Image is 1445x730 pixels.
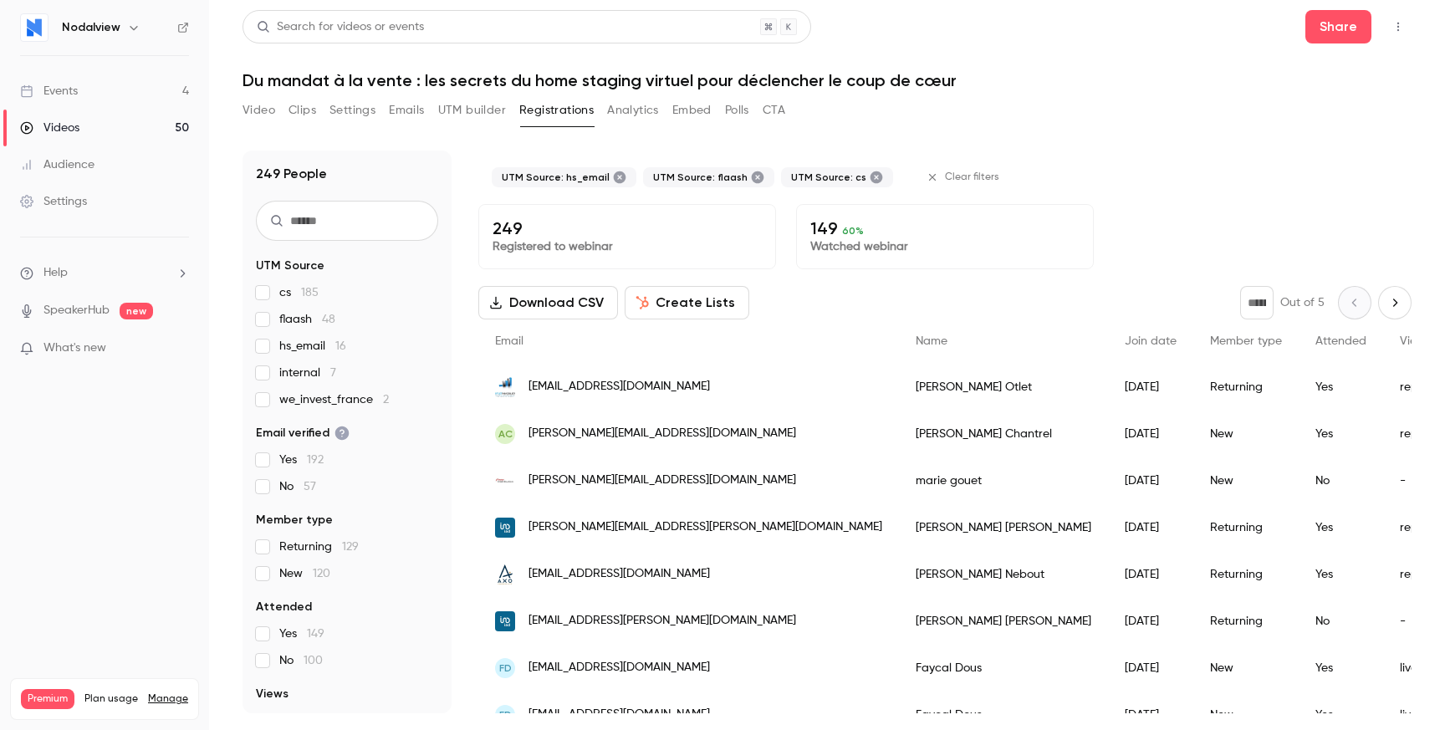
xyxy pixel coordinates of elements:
[528,566,710,584] span: [EMAIL_ADDRESS][DOMAIN_NAME]
[899,551,1108,598] div: [PERSON_NAME] Nebout
[495,377,515,397] img: otlet-immobilier.com
[279,565,330,582] span: New
[1400,335,1431,347] span: Views
[21,689,74,709] span: Premium
[279,311,335,328] span: flaash
[322,314,335,325] span: 48
[1193,411,1299,457] div: New
[751,171,764,184] button: Remove "flaash" from selected "UTM Source" filter
[1193,504,1299,551] div: Returning
[256,164,327,184] h1: 249 People
[1299,598,1383,645] div: No
[279,452,324,468] span: Yes
[1193,551,1299,598] div: Returning
[607,97,659,124] button: Analytics
[493,218,762,238] p: 249
[498,426,513,442] span: AC
[279,478,316,495] span: No
[279,625,324,642] span: Yes
[330,367,336,379] span: 7
[43,302,110,319] a: SpeakerHub
[899,364,1108,411] div: [PERSON_NAME] Otlet
[1299,364,1383,411] div: Yes
[945,171,999,184] span: Clear filters
[1125,335,1177,347] span: Join date
[1108,411,1193,457] div: [DATE]
[613,171,626,184] button: Remove "hs_email" from selected "UTM Source" filter
[495,335,523,347] span: Email
[528,519,882,537] span: [PERSON_NAME][EMAIL_ADDRESS][PERSON_NAME][DOMAIN_NAME]
[495,471,515,491] img: free.fr
[279,284,319,301] span: cs
[899,645,1108,692] div: Faycal Dous
[43,339,106,357] span: What's new
[313,568,330,579] span: 120
[1108,598,1193,645] div: [DATE]
[20,156,94,173] div: Audience
[120,303,153,319] span: new
[20,120,79,136] div: Videos
[21,14,48,41] img: Nodalview
[519,97,594,124] button: Registrations
[279,365,336,381] span: internal
[62,19,120,36] h6: Nodalview
[763,97,785,124] button: CTA
[1378,286,1412,319] button: Next page
[791,171,866,184] span: UTM Source: cs
[20,264,189,282] li: help-dropdown-opener
[920,164,1009,191] button: Clear filters
[1299,504,1383,551] div: Yes
[279,652,323,669] span: No
[329,97,375,124] button: Settings
[499,661,512,676] span: FD
[1305,10,1371,43] button: Share
[342,541,359,553] span: 129
[279,391,389,408] span: we_invest_france
[1108,645,1193,692] div: [DATE]
[1210,335,1282,347] span: Member type
[810,218,1080,238] p: 149
[383,394,389,406] span: 2
[301,287,319,299] span: 185
[169,341,189,356] iframe: Noticeable Trigger
[528,379,710,396] span: [EMAIL_ADDRESS][DOMAIN_NAME]
[653,171,748,184] span: UTM Source: flaash
[148,692,188,706] a: Manage
[304,481,316,493] span: 57
[495,518,515,538] img: iadfrance.fr
[307,628,324,640] span: 149
[499,707,512,722] span: FD
[528,660,710,677] span: [EMAIL_ADDRESS][DOMAIN_NAME]
[43,264,68,282] span: Help
[20,83,78,100] div: Events
[335,340,346,352] span: 16
[899,411,1108,457] div: [PERSON_NAME] Chantrel
[243,97,275,124] button: Video
[1280,294,1325,311] p: Out of 5
[528,613,796,630] span: [EMAIL_ADDRESS][PERSON_NAME][DOMAIN_NAME]
[502,171,610,184] span: UTM Source: hs_email
[842,225,864,237] span: 60 %
[1299,411,1383,457] div: Yes
[307,454,324,466] span: 192
[20,193,87,210] div: Settings
[725,97,749,124] button: Polls
[672,97,712,124] button: Embed
[304,655,323,666] span: 100
[256,512,333,528] span: Member type
[438,97,506,124] button: UTM builder
[256,599,312,615] span: Attended
[1108,551,1193,598] div: [DATE]
[493,238,762,255] p: Registered to webinar
[1108,457,1193,504] div: [DATE]
[528,707,710,724] span: [EMAIL_ADDRESS][DOMAIN_NAME]
[279,712,321,729] span: live
[1299,551,1383,598] div: Yes
[243,70,1412,90] h1: Du mandat à la vente : les secrets du home staging virtuel pour déclencher le coup de cœur
[1108,504,1193,551] div: [DATE]
[1108,364,1193,411] div: [DATE]
[1299,645,1383,692] div: Yes
[810,238,1080,255] p: Watched webinar
[528,472,796,490] span: [PERSON_NAME][EMAIL_ADDRESS][DOMAIN_NAME]
[625,286,749,319] button: Create Lists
